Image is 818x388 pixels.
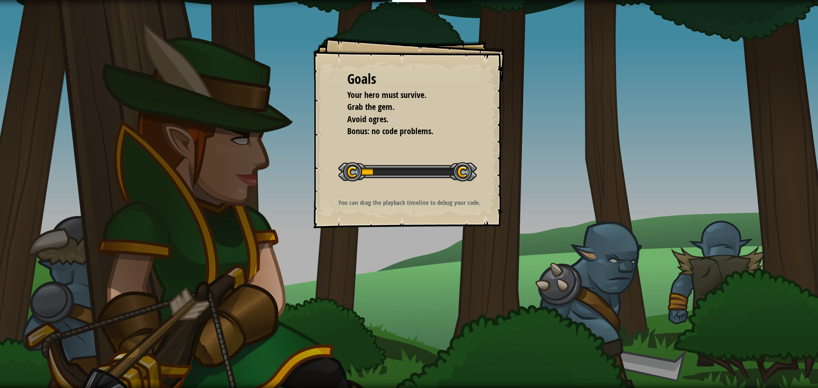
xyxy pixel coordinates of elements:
[324,198,495,207] p: You can drag the playback timeline to debug your code.
[347,113,389,125] span: Avoid ogres.
[347,89,426,101] span: Your hero must survive.
[337,113,469,126] li: Avoid ogres.
[337,89,469,101] li: Your hero must survive.
[347,101,395,112] span: Grab the gem.
[347,125,433,137] span: Bonus: no code problems.
[337,125,469,138] li: Bonus: no code problems.
[337,101,469,113] li: Grab the gem.
[347,69,471,89] div: Goals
